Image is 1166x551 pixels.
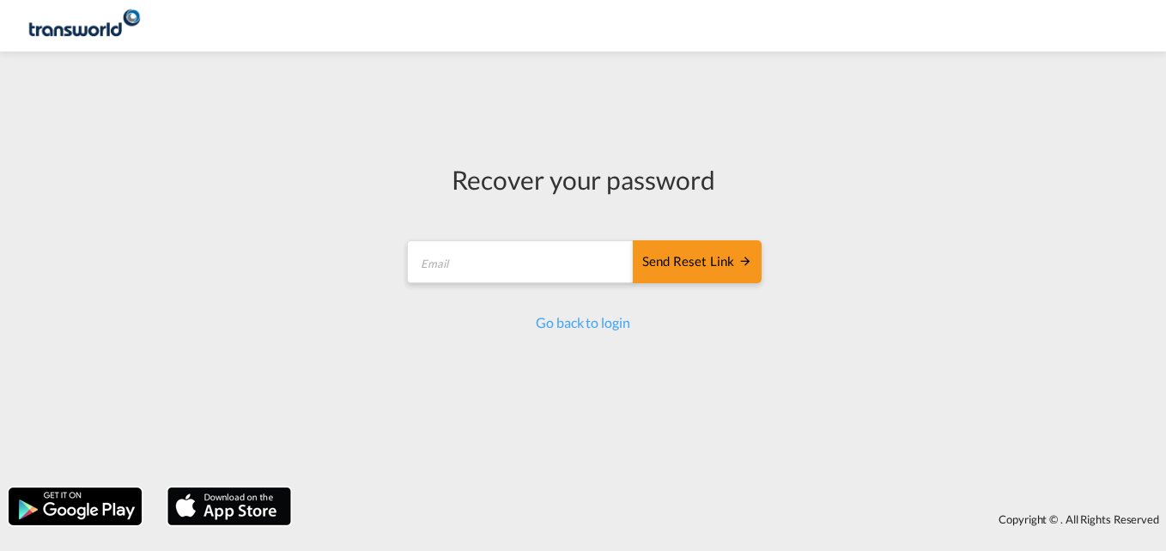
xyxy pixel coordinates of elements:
input: Email [407,240,635,283]
div: Send reset link [642,252,752,272]
div: Copyright © . All Rights Reserved [300,505,1166,534]
div: Recover your password [404,161,762,197]
img: apple.png [166,486,293,527]
a: Go back to login [536,314,629,330]
img: google.png [7,486,143,527]
img: 1a84b2306ded11f09c1219774cd0a0fe.png [26,7,142,45]
md-icon: icon-arrow-right [738,254,752,268]
button: SEND RESET LINK [633,240,762,283]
